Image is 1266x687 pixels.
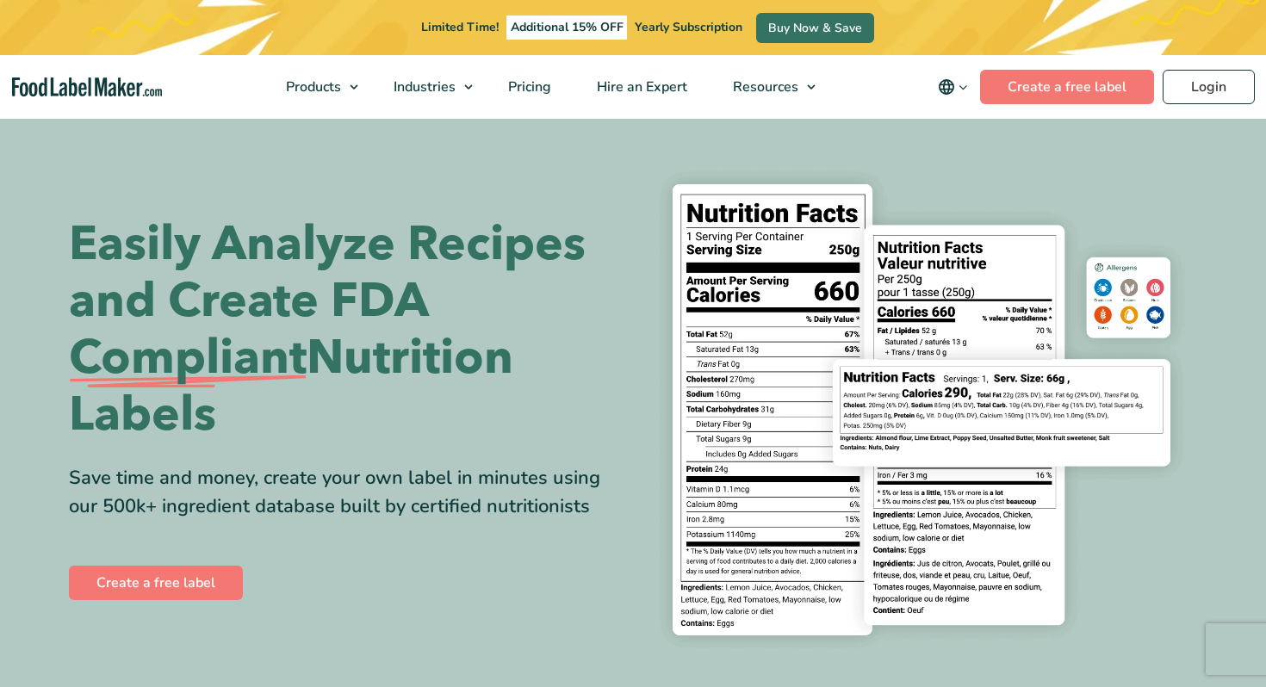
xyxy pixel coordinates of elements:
[506,15,628,40] span: Additional 15% OFF
[69,216,620,443] h1: Easily Analyze Recipes and Create FDA Nutrition Labels
[635,19,742,35] span: Yearly Subscription
[503,77,553,96] span: Pricing
[756,13,874,43] a: Buy Now & Save
[281,77,343,96] span: Products
[592,77,689,96] span: Hire an Expert
[980,70,1154,104] a: Create a free label
[1163,70,1255,104] a: Login
[69,566,243,600] a: Create a free label
[388,77,457,96] span: Industries
[711,55,824,119] a: Resources
[486,55,570,119] a: Pricing
[574,55,706,119] a: Hire an Expert
[421,19,499,35] span: Limited Time!
[371,55,481,119] a: Industries
[728,77,800,96] span: Resources
[69,330,307,387] span: Compliant
[264,55,367,119] a: Products
[69,464,620,521] div: Save time and money, create your own label in minutes using our 500k+ ingredient database built b...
